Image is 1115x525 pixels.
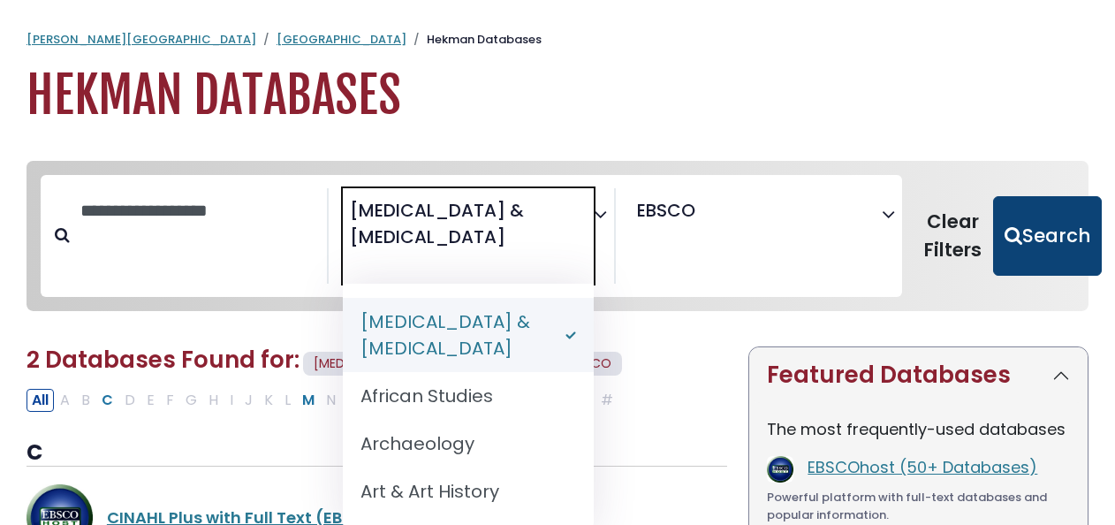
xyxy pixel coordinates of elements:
[767,489,1070,523] div: Powerful platform with full-text databases and popular information.
[767,417,1070,441] p: The most frequently-used databases
[303,352,546,376] span: [MEDICAL_DATA] & [MEDICAL_DATA]
[27,388,620,410] div: Alpha-list to filter by first letter of database name
[993,196,1102,276] button: Submit for Search Results
[637,197,695,224] span: EBSCO
[343,257,355,276] textarea: Search
[27,389,54,412] button: All
[913,196,993,276] button: Clear Filters
[808,456,1037,478] a: EBSCOhost (50+ Databases)
[27,161,1088,312] nav: Search filters
[297,389,320,412] button: Filter Results M
[343,298,594,372] li: [MEDICAL_DATA] & [MEDICAL_DATA]
[630,197,695,224] li: EBSCO
[343,420,594,468] li: Archaeology
[27,344,300,376] span: 2 Databases Found for:
[343,468,594,515] li: Art & Art History
[70,196,327,225] input: Search database by title or keyword
[277,31,406,48] a: [GEOGRAPHIC_DATA]
[27,31,1088,49] nav: breadcrumb
[406,31,542,49] li: Hekman Databases
[96,389,118,412] button: Filter Results C
[27,66,1088,126] h1: Hekman Databases
[27,31,256,48] a: [PERSON_NAME][GEOGRAPHIC_DATA]
[749,347,1088,403] button: Featured Databases
[343,197,591,250] li: Speech Pathology & Audiology
[699,207,711,225] textarea: Search
[343,372,594,420] li: African Studies
[27,440,727,467] h3: C
[350,197,591,250] span: [MEDICAL_DATA] & [MEDICAL_DATA]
